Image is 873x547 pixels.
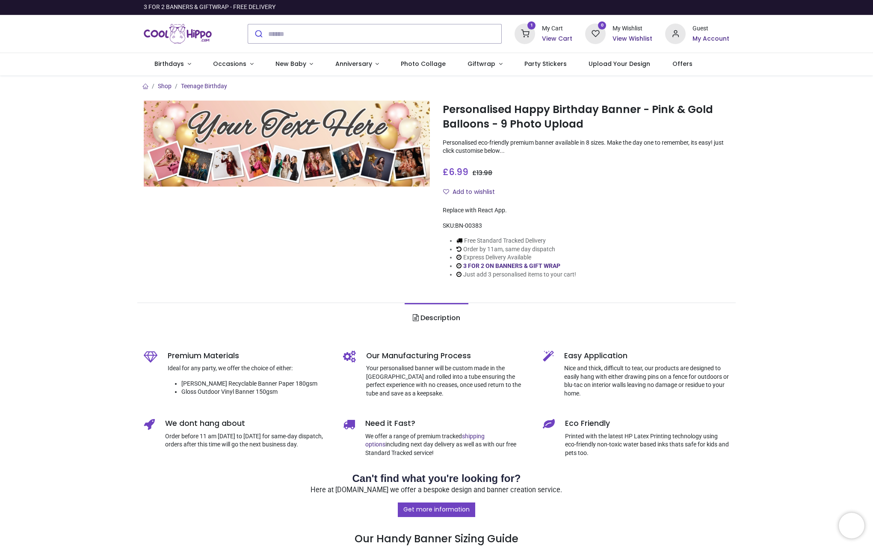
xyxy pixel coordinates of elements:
[472,169,492,177] span: £
[443,166,468,178] span: £
[613,35,652,43] a: View Wishlist
[144,22,212,46] a: Logo of Cool Hippo
[564,351,730,361] h5: Easy Application
[324,53,390,75] a: Anniversary
[550,3,729,12] iframe: Customer reviews powered by Trustpilot
[463,262,560,269] a: 3 FOR 2 ON BANNERS & GIFT WRAP
[144,502,730,547] h3: Our Handy Banner Sizing Guide
[457,53,514,75] a: Giftwrap
[401,59,446,68] span: Photo Collage
[443,102,729,132] h1: Personalised Happy Birthday Banner - Pink & Gold Balloons - 9 Photo Upload
[455,222,482,229] span: BN-00383
[158,83,172,89] a: Shop
[335,59,372,68] span: Anniversary
[248,24,268,43] button: Submit
[144,485,730,495] p: Here at [DOMAIN_NAME] we offer a bespoke design and banner creation service.
[366,364,530,398] p: Your personalised banner will be custom made in the [GEOGRAPHIC_DATA] and rolled into a tube ensu...
[365,418,530,429] h5: Need it Fast?
[443,185,502,199] button: Add to wishlistAdd to wishlist
[613,24,652,33] div: My Wishlist
[449,166,468,178] span: 6.99
[468,59,495,68] span: Giftwrap
[144,53,202,75] a: Birthdays
[144,3,275,12] div: 3 FOR 2 BANNERS & GIFTWRAP - FREE DELIVERY
[692,35,729,43] a: My Account
[181,83,227,89] a: Teenage Birthday
[213,59,246,68] span: Occasions
[456,245,576,254] li: Order by 11am, same day dispatch
[168,364,331,373] p: Ideal for any party, we offer the choice of either:
[144,22,212,46] img: Cool Hippo
[542,35,572,43] a: View Cart
[144,101,430,187] img: Personalised Happy Birthday Banner - Pink & Gold Balloons - 9 Photo Upload
[542,24,572,33] div: My Cart
[405,303,468,333] a: Description
[366,351,530,361] h5: Our Manufacturing Process
[456,253,576,262] li: Express Delivery Available
[443,139,729,155] p: Personalised eco-friendly premium banner available in 8 sizes. Make the day one to remember, its ...
[672,59,692,68] span: Offers
[181,380,331,388] li: [PERSON_NAME] Recyclable Banner Paper 180gsm
[839,513,864,538] iframe: Brevo live chat
[524,59,567,68] span: Party Stickers
[456,271,576,279] li: Just add 3 personalised items to your cart!
[515,30,535,37] a: 1
[527,21,536,30] sup: 1
[165,418,331,429] h5: We dont hang about
[692,24,729,33] div: Guest
[398,502,475,517] a: Get more information
[565,432,730,458] p: Printed with the latest HP Latex Printing technology using eco-friendly non-toxic water based ink...
[456,237,576,245] li: Free Standard Tracked Delivery
[181,388,331,396] li: Gloss Outdoor Vinyl Banner 150gsm
[598,21,606,30] sup: 0
[443,222,729,230] div: SKU:
[168,351,331,361] h5: Premium Materials
[565,418,730,429] h5: Eco Friendly
[443,206,729,215] div: Replace with React App.
[275,59,306,68] span: New Baby
[585,30,606,37] a: 0
[165,432,331,449] p: Order before 11 am [DATE] to [DATE] for same-day dispatch, orders after this time will go the nex...
[264,53,324,75] a: New Baby
[202,53,264,75] a: Occasions
[589,59,650,68] span: Upload Your Design
[154,59,184,68] span: Birthdays
[564,364,730,398] p: Nice and thick, difficult to tear, our products are designed to easily hang with either drawing p...
[443,189,449,195] i: Add to wishlist
[144,471,730,486] h2: Can't find what you're looking for?
[476,169,492,177] span: 13.98
[365,432,530,458] p: We offer a range of premium tracked including next day delivery as well as with our free Standard...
